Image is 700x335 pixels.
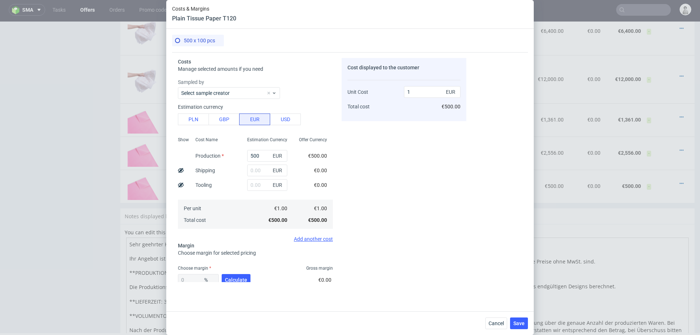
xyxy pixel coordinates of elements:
[195,153,224,159] label: Production
[178,113,209,125] button: PLN
[172,15,236,23] header: Plain Tissue Paper T120
[526,115,567,148] td: €2,556.00
[213,161,267,169] span: Plain Tissue Paper T120
[178,250,256,256] span: Choose margin for selected pricing
[128,151,164,178] img: 11750402-packhelp-06-05-0265391
[498,82,526,115] td: €13.61
[603,115,644,148] td: €2,556.00
[128,36,164,79] img: 130929-6-ce-9-f-7-b-4-40-ac-4-add-ba-02-e-5388-a-633552
[178,59,191,65] span: Costs
[489,321,504,326] span: Cancel
[498,34,526,82] td: €0.24
[510,317,528,329] button: Save
[513,321,525,326] span: Save
[526,34,567,82] td: €12,000.00
[498,115,526,148] td: €12.78
[268,217,287,223] span: €500.00
[213,94,459,102] div: • BDS • Pink • Paper
[347,65,419,70] span: Cost displayed to the customer
[314,205,327,211] span: €1.00
[314,167,327,173] span: €0.00
[647,162,651,168] span: -
[603,148,644,181] td: €500.00
[195,167,215,173] label: Shipping
[444,87,459,97] span: EUR
[184,205,201,211] span: Per unit
[647,7,651,13] span: -
[178,104,223,110] label: Estimation currency
[183,128,201,134] strong: 771245
[239,113,270,125] button: EUR
[213,54,459,61] div: • BDS • Mono Pantone • [GEOGRAPHIC_DATA] • No foil
[274,205,287,211] span: €1.00
[178,66,263,72] span: Manage selected amounts if you need
[195,137,218,143] span: Cost Name
[442,104,460,109] span: €500.00
[120,187,695,203] div: Notes displayed below the Offer
[213,161,459,168] div: • BDS • Pink • Paper
[271,180,286,190] span: EUR
[178,266,211,271] label: Choose margin
[247,179,287,191] input: 0.00
[183,55,201,61] strong: 770953
[128,85,164,112] img: 11750402-packhelp-06-05-0265391
[603,34,644,82] td: €12,000.00
[178,236,333,242] div: Add another cost
[213,5,459,13] div: • BDS • Mono Pantone • [GEOGRAPHIC_DATA] • No foil
[213,95,267,102] span: Plain Tissue Paper T120
[178,137,189,143] span: Show
[308,153,327,159] span: €500.00
[213,128,267,135] span: Plain Tissue Paper T120
[526,148,567,181] td: €500.00
[247,137,287,143] span: Estimation Currency
[213,54,283,61] span: Tissue Paper T120 ( 70x50 cm)
[526,82,567,115] td: €1,361.00
[347,89,368,95] span: Unit Cost
[128,118,164,145] img: 11750402-packhelp-06-05-0265391
[462,34,498,82] td: 50000
[462,148,498,181] td: 500 x 100
[184,217,206,223] span: Total cost
[647,96,651,102] span: -
[183,7,201,12] strong: 770950
[178,243,194,249] span: Margin
[647,55,651,61] span: -
[314,182,327,188] span: €0.00
[222,274,250,286] button: Calculate
[271,165,286,176] span: EUR
[308,217,327,223] span: €500.00
[603,82,644,115] td: €1,361.00
[270,113,301,125] button: USD
[213,6,283,14] span: Tissue Paper T120 ( 70x50 cm)
[462,82,498,115] td: 100 x 100
[347,104,370,109] span: Total cost
[194,207,220,214] a: markdown
[178,78,333,86] label: Sampled by
[306,265,333,271] span: Gross margin
[271,151,286,161] span: EUR
[647,129,651,135] span: -
[225,277,247,282] span: Calculate
[203,275,217,285] span: %
[195,182,212,188] label: Tooling
[183,162,201,167] strong: 771248
[299,137,327,143] span: Offer Currency
[567,115,603,148] td: €0.00
[485,317,507,329] button: Cancel
[209,113,240,125] button: GBP
[567,82,603,115] td: €0.00
[567,148,603,181] td: €0.00
[318,277,331,283] span: €0.00
[462,115,498,148] td: 200 x 100
[184,38,215,43] span: 500 x 100 pcs
[181,90,230,96] label: Select sample creator
[247,150,287,162] input: 0.00
[183,95,201,101] strong: 771242
[247,165,287,176] input: 0.00
[172,6,236,12] span: Costs & Margins
[213,127,459,135] div: • BDS • Pink • Paper
[498,148,526,181] td: €1.00
[567,34,603,82] td: €0.00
